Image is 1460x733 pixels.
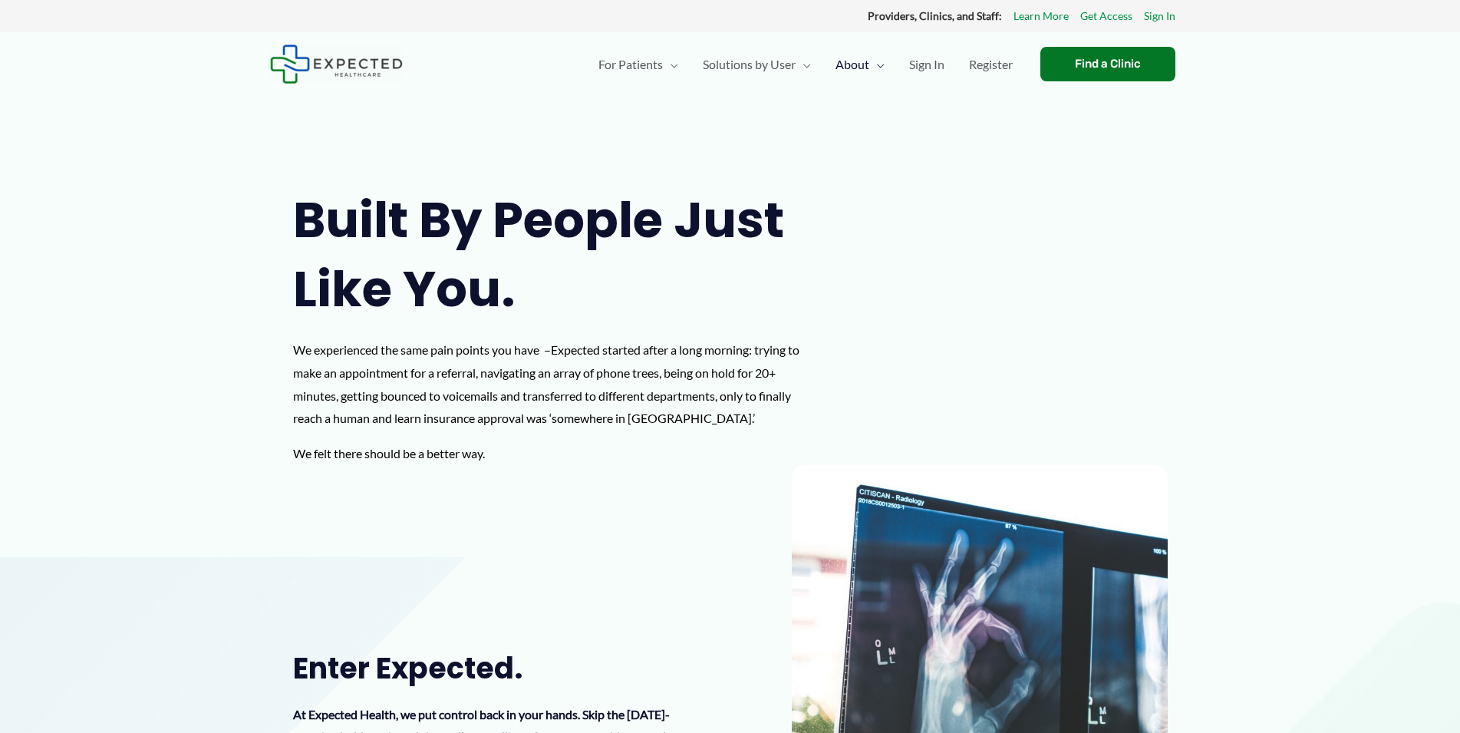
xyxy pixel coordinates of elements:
a: Solutions by UserMenu Toggle [690,38,823,91]
span: Register [969,38,1013,91]
a: For PatientsMenu Toggle [586,38,690,91]
span: Menu Toggle [796,38,811,91]
a: Learn More [1013,6,1069,26]
h1: Built by people just like you. [293,186,818,323]
span: For Patients [598,38,663,91]
span: Menu Toggle [663,38,678,91]
a: AboutMenu Toggle [823,38,897,91]
span: About [835,38,869,91]
a: Find a Clinic [1040,47,1175,81]
span: Sign In [909,38,944,91]
p: We experienced the same pain points you have – [293,338,818,430]
a: Sign In [1144,6,1175,26]
span: Solutions by User [703,38,796,91]
a: Sign In [897,38,957,91]
a: Get Access [1080,6,1132,26]
a: Register [957,38,1025,91]
strong: Providers, Clinics, and Staff: [868,9,1002,22]
h2: Enter Expected. [293,649,681,687]
span: Menu Toggle [869,38,885,91]
nav: Primary Site Navigation [586,38,1025,91]
img: Expected Healthcare Logo - side, dark font, small [270,45,403,84]
p: We felt there should be a better way. [293,442,818,465]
